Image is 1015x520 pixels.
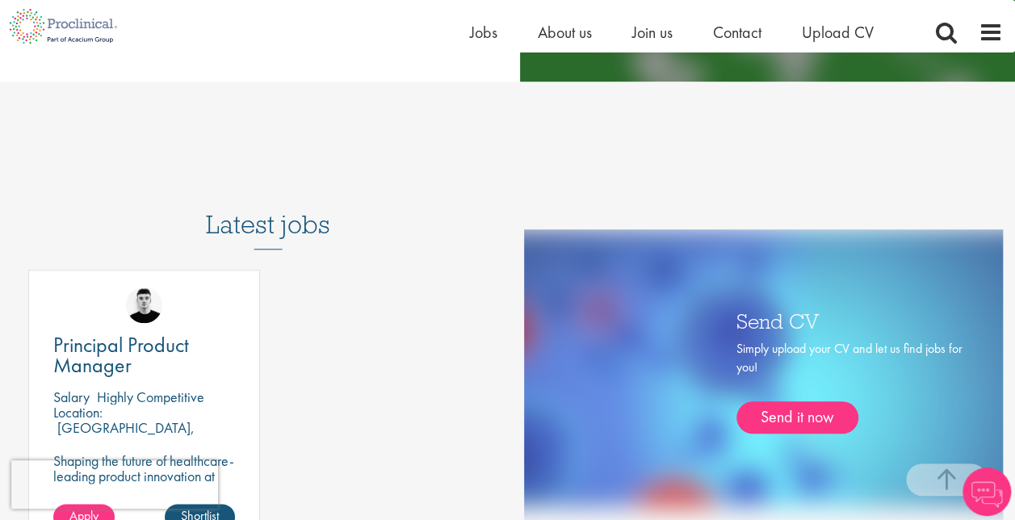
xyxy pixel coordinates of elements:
a: Join us [632,22,673,43]
a: Principal Product Manager [53,335,235,375]
span: Salary [53,388,90,406]
iframe: reCAPTCHA [11,460,218,509]
a: About us [538,22,592,43]
h3: Send CV [736,310,963,331]
span: Principal Product Manager [53,331,189,379]
h3: Latest jobs [206,170,330,250]
a: Upload CV [802,22,874,43]
a: Contact [713,22,761,43]
img: Chatbot [963,468,1011,516]
img: Patrick Melody [126,287,162,323]
span: Location: [53,403,103,421]
a: Send it now [736,401,858,434]
p: [GEOGRAPHIC_DATA], [GEOGRAPHIC_DATA] [53,418,195,452]
p: Shaping the future of healthcare-leading product innovation at the intersection of technology and... [53,453,235,514]
div: Simply upload your CV and let us find jobs for you! [736,340,963,434]
a: Jobs [470,22,497,43]
p: Highly Competitive [97,388,204,406]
